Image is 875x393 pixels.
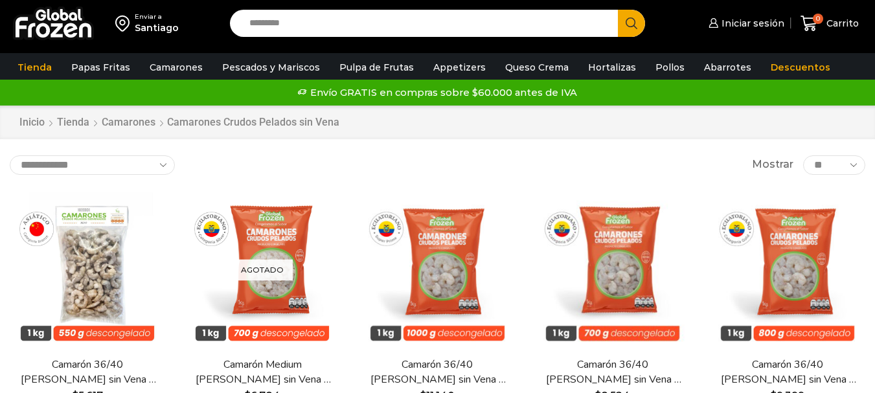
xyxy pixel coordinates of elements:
[705,10,784,36] a: Iniciar sesión
[618,10,645,37] button: Search button
[17,357,157,387] a: Camarón 36/40 [PERSON_NAME] sin Vena – Bronze – Caja 10 kg
[499,55,575,80] a: Queso Crema
[698,55,758,80] a: Abarrotes
[192,357,332,387] a: Camarón Medium [PERSON_NAME] sin Vena – Silver – Caja 10 kg
[797,8,862,39] a: 0 Carrito
[167,116,339,128] h1: Camarones Crudos Pelados sin Vena
[11,55,58,80] a: Tienda
[135,12,179,21] div: Enviar a
[232,259,293,280] p: Agotado
[752,157,793,172] span: Mostrar
[143,55,209,80] a: Camarones
[427,55,492,80] a: Appetizers
[115,12,135,34] img: address-field-icon.svg
[543,357,683,387] a: Camarón 36/40 [PERSON_NAME] sin Vena – Silver – Caja 10 kg
[19,115,339,130] nav: Breadcrumb
[813,14,823,24] span: 0
[333,55,420,80] a: Pulpa de Frutas
[19,115,45,130] a: Inicio
[582,55,642,80] a: Hortalizas
[101,115,156,130] a: Camarones
[764,55,837,80] a: Descuentos
[649,55,691,80] a: Pollos
[10,155,175,175] select: Pedido de la tienda
[718,17,784,30] span: Iniciar sesión
[823,17,859,30] span: Carrito
[135,21,179,34] div: Santiago
[65,55,137,80] a: Papas Fritas
[718,357,858,387] a: Camarón 36/40 [PERSON_NAME] sin Vena – Gold – Caja 10 kg
[56,115,90,130] a: Tienda
[216,55,326,80] a: Pescados y Mariscos
[367,357,507,387] a: Camarón 36/40 [PERSON_NAME] sin Vena – Super Prime – Caja 10 kg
